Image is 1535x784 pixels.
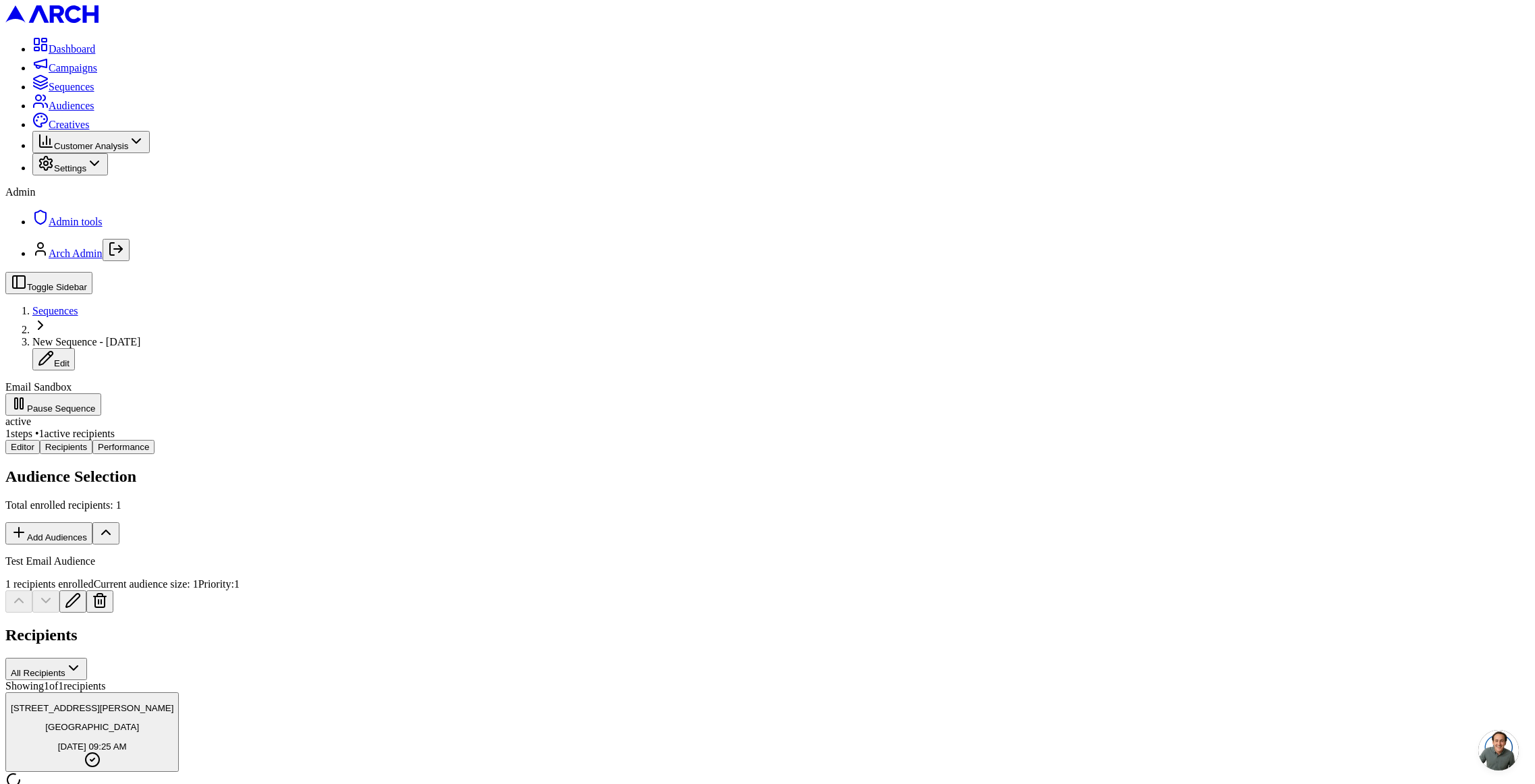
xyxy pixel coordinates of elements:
nav: breadcrumb [5,305,1530,370]
a: Audiences [32,100,94,111]
span: Campaigns [49,62,97,74]
span: Priority: 1 [198,578,240,590]
p: [GEOGRAPHIC_DATA] [11,722,173,732]
p: Total enrolled recipients: 1 [5,499,1530,511]
a: Dashboard [32,43,95,55]
div: Admin [5,186,1530,198]
button: [STREET_ADDRESS][PERSON_NAME][GEOGRAPHIC_DATA][DATE] 09:25 AM [5,692,179,772]
a: Campaigns [32,62,97,74]
span: 1 steps • 1 active recipients [5,428,115,439]
span: Audiences [49,100,94,111]
a: Sequences [32,81,94,92]
p: [STREET_ADDRESS][PERSON_NAME] [11,703,173,713]
a: Admin tools [32,216,103,227]
h2: Recipients [5,626,1530,644]
span: 1 recipients enrolled [5,578,94,590]
div: active [5,416,1530,428]
div: Open chat [1478,730,1519,771]
a: Creatives [32,119,89,130]
a: Sequences [32,305,78,316]
span: [DATE] 09:25 AM [58,741,127,752]
h2: Audience Selection [5,468,1530,486]
button: Edit [32,348,75,370]
span: Sequences [49,81,94,92]
p: Test Email Audience [5,555,1530,567]
a: Arch Admin [49,248,103,259]
button: Customer Analysis [32,131,150,153]
button: Pause Sequence [5,393,101,416]
span: Creatives [49,119,89,130]
span: New Sequence - [DATE] [32,336,140,347]
span: Dashboard [49,43,95,55]
button: Settings [32,153,108,175]
span: Toggle Sidebar [27,282,87,292]
button: Recipients [40,440,92,454]
div: Email Sandbox [5,381,1530,393]
span: Admin tools [49,216,103,227]
button: Performance [92,440,155,454]
span: Customer Analysis [54,141,128,151]
div: Showing 1 of 1 recipients [5,680,1530,692]
button: Toggle Sidebar [5,272,92,294]
span: Edit [54,358,69,368]
button: Add Audiences [5,522,92,544]
button: Log out [103,239,130,261]
span: Current audience size: 1 [94,578,198,590]
button: Editor [5,440,40,454]
span: Settings [54,163,86,173]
